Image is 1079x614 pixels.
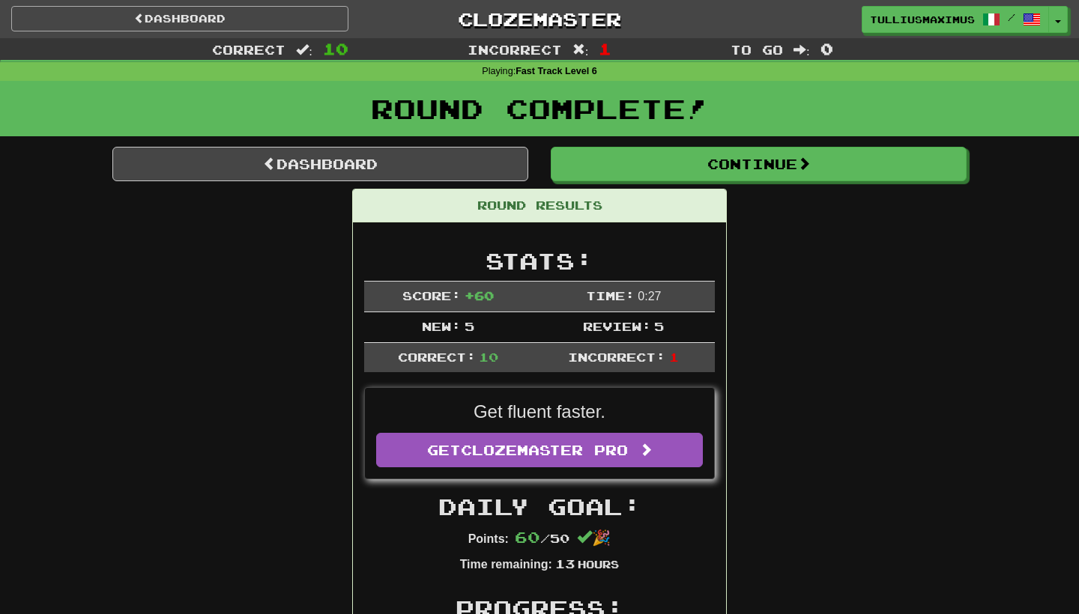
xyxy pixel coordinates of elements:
[586,288,635,303] span: Time:
[112,147,528,181] a: Dashboard
[11,6,348,31] a: Dashboard
[422,319,461,333] span: New:
[638,290,661,303] span: 0 : 27
[862,6,1049,33] a: tulliusmaximus /
[583,319,651,333] span: Review:
[731,42,783,57] span: To go
[572,43,589,56] span: :
[376,399,703,425] p: Get fluent faster.
[555,556,575,571] span: 13
[515,531,569,545] span: / 50
[465,288,494,303] span: + 60
[820,40,833,58] span: 0
[1008,12,1015,22] span: /
[353,189,726,222] div: Round Results
[568,350,665,364] span: Incorrect:
[515,528,540,546] span: 60
[794,43,810,56] span: :
[5,94,1074,124] h1: Round Complete!
[460,558,552,571] strong: Time remaining:
[468,42,562,57] span: Incorrect
[654,319,664,333] span: 5
[323,40,348,58] span: 10
[364,494,715,519] h2: Daily Goal:
[599,40,611,58] span: 1
[516,66,597,76] strong: Fast Track Level 6
[870,13,975,26] span: tulliusmaximus
[376,433,703,467] a: GetClozemaster Pro
[212,42,285,57] span: Correct
[402,288,461,303] span: Score:
[364,249,715,273] h2: Stats:
[669,350,679,364] span: 1
[371,6,708,32] a: Clozemaster
[398,350,476,364] span: Correct:
[551,147,967,181] button: Continue
[461,442,628,458] span: Clozemaster Pro
[479,350,498,364] span: 10
[296,43,312,56] span: :
[468,532,509,545] strong: Points:
[577,529,611,546] span: 🎉
[578,558,619,571] small: Hours
[465,319,474,333] span: 5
